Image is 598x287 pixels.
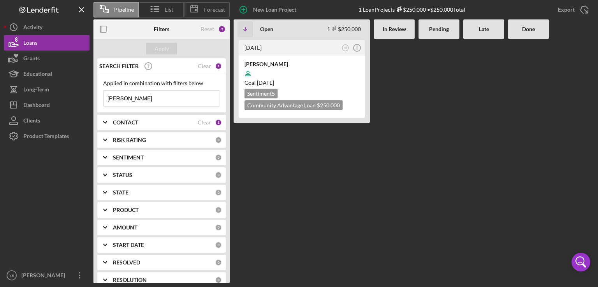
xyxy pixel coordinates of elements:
[23,35,37,52] div: Loans
[344,46,347,49] text: YB
[19,268,70,285] div: [PERSON_NAME]
[155,43,169,54] div: Apply
[257,79,274,86] time: 12/18/2025
[215,276,222,283] div: 0
[237,39,366,119] a: [DATE]YB[PERSON_NAME]Goal [DATE]Sentiment5Community Advantage Loan $250,000
[4,128,90,144] button: Product Templates
[4,82,90,97] button: Long-Term
[215,259,222,266] div: 0
[113,137,146,143] b: RISK RATING
[215,171,222,178] div: 0
[317,102,340,108] span: $250,000
[4,35,90,51] button: Loans
[198,63,211,69] div: Clear
[215,224,222,231] div: 0
[522,26,535,32] b: Done
[215,206,222,213] div: 0
[359,6,465,13] div: 1 Loan Projects • $250,000 Total
[23,82,49,99] div: Long-Term
[215,119,222,126] div: 1
[550,2,594,17] button: Export
[244,79,274,86] span: Goal
[198,119,211,126] div: Clear
[253,2,296,17] div: New Loan Project
[4,113,90,128] button: Clients
[260,26,273,32] b: Open
[9,273,14,278] text: YB
[215,154,222,161] div: 0
[113,224,137,231] b: AMOUNT
[327,26,361,32] div: 1 $250,000
[395,6,426,13] div: $250,000
[244,89,278,98] div: Sentiment 5
[244,100,343,110] div: Community Advantage Loan
[23,66,52,84] div: Educational
[429,26,449,32] b: Pending
[103,80,220,86] div: Applied in combination with filters below
[4,97,90,113] button: Dashboard
[4,51,90,66] button: Grants
[165,7,173,13] span: List
[23,128,69,146] div: Product Templates
[99,63,139,69] b: SEARCH FILTER
[113,242,144,248] b: START DATE
[113,119,138,126] b: CONTACT
[113,172,132,178] b: STATUS
[479,26,489,32] b: Late
[204,7,225,13] span: Forecast
[113,277,147,283] b: RESOLUTION
[340,43,351,53] button: YB
[23,97,50,115] div: Dashboard
[244,44,262,51] time: 2025-10-09 18:43
[113,207,139,213] b: PRODUCT
[154,26,169,32] b: Filters
[4,268,90,283] button: YB[PERSON_NAME]
[23,19,42,37] div: Activity
[218,25,226,33] div: 2
[558,2,575,17] div: Export
[23,51,40,68] div: Grants
[234,2,304,17] button: New Loan Project
[244,60,359,68] div: [PERSON_NAME]
[146,43,177,54] button: Apply
[215,241,222,248] div: 0
[215,63,222,70] div: 1
[113,259,140,266] b: RESOLVED
[113,189,128,196] b: STATE
[4,66,90,82] button: Educational
[383,26,406,32] b: In Review
[114,7,134,13] span: Pipeline
[23,113,40,130] div: Clients
[4,19,90,35] button: Activity
[215,189,222,196] div: 0
[572,253,590,271] div: Open Intercom Messenger
[201,26,214,32] div: Reset
[215,136,222,143] div: 0
[113,154,144,161] b: SENTIMENT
